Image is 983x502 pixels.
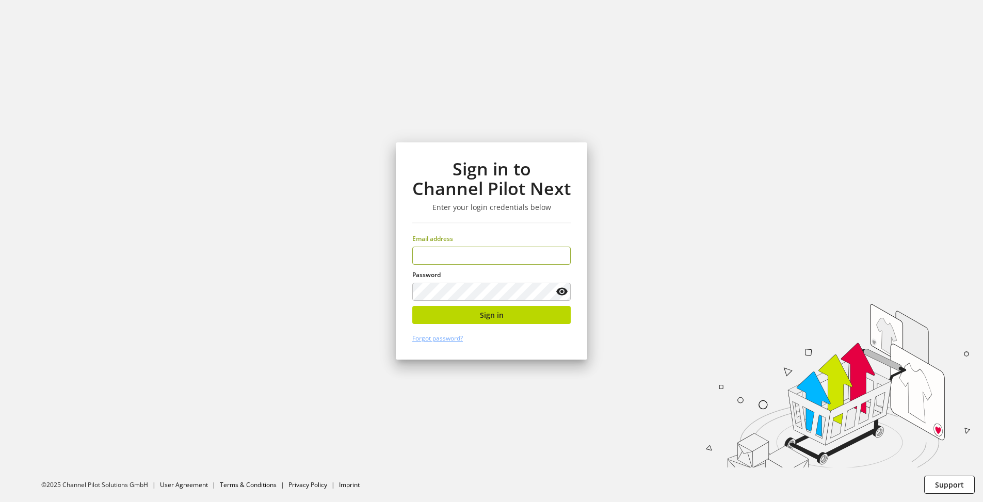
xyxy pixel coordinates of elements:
span: Sign in [480,310,504,320]
h1: Sign in to Channel Pilot Next [412,159,571,199]
a: Terms & Conditions [220,480,277,489]
span: Support [935,479,964,490]
h3: Enter your login credentials below [412,203,571,212]
a: Privacy Policy [288,480,327,489]
span: Password [412,270,441,279]
span: Email address [412,234,453,243]
a: Forgot password? [412,334,463,343]
button: Sign in [412,306,571,324]
li: ©2025 Channel Pilot Solutions GmbH [41,480,160,490]
a: Imprint [339,480,360,489]
button: Support [924,476,975,494]
a: User Agreement [160,480,208,489]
